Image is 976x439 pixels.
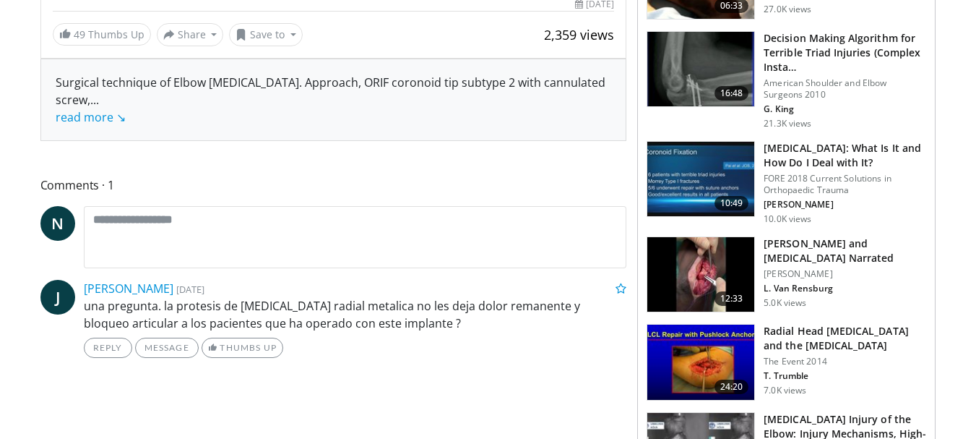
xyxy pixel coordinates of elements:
[40,206,75,241] a: N
[202,338,283,358] a: Thumbs Up
[647,237,754,312] img: 53c023d8-11e0-425b-812e-3a26f8672ef8.150x105_q85_crop-smart_upscale.jpg
[84,281,173,297] a: [PERSON_NAME]
[229,23,303,46] button: Save to
[764,283,926,294] p: L. Van Rensburg
[74,27,85,41] span: 49
[714,196,749,210] span: 10:49
[764,141,926,170] h3: [MEDICAL_DATA]: What Is It and How Do I Deal with It?
[764,213,811,225] p: 10.0K views
[764,356,926,367] p: The Event 2014
[714,86,749,101] span: 16:48
[40,176,627,195] span: Comments 1
[135,338,199,358] a: Message
[40,280,75,315] a: J
[764,297,806,309] p: 5.0K views
[56,92,126,125] span: ...
[764,370,926,382] p: T. Trumble
[764,199,926,210] p: [PERSON_NAME]
[714,380,749,394] span: 24:20
[764,268,926,280] p: [PERSON_NAME]
[647,324,926,401] a: 24:20 Radial Head [MEDICAL_DATA] and the [MEDICAL_DATA] The Event 2014 T. Trumble 7.0K views
[544,26,614,43] span: 2,359 views
[764,103,926,115] p: G. King
[53,23,151,46] a: 49 Thumbs Up
[764,4,811,15] p: 27.0K views
[764,173,926,196] p: FORE 2018 Current Solutions in Orthopaedic Trauma
[764,31,926,74] h3: Decision Making Algorithm for Terrible Triad Injuries (Complex Insta…
[714,291,749,306] span: 12:33
[176,283,204,296] small: [DATE]
[157,23,224,46] button: Share
[764,385,806,396] p: 7.0K views
[56,74,612,126] div: Surgical technique of Elbow [MEDICAL_DATA]. Approach, ORIF coronoid tip subtype 2 with cannulated...
[647,236,926,313] a: 12:33 [PERSON_NAME] and [MEDICAL_DATA] Narrated [PERSON_NAME] L. Van Rensburg 5.0K views
[56,109,126,125] a: read more ↘
[647,142,754,217] img: 87bfdc82-efac-4e11-adae-ebe37a6867b8.150x105_q85_crop-smart_upscale.jpg
[764,118,811,129] p: 21.3K views
[84,297,627,332] p: una pregunta. la protesis de [MEDICAL_DATA] radial metalica no les deja dolor remanente y bloqueo...
[764,324,926,353] h3: Radial Head [MEDICAL_DATA] and the [MEDICAL_DATA]
[647,325,754,400] img: 9a23cfc8-c674-42b0-a603-dd1074ba5b3d.150x105_q85_crop-smart_upscale.jpg
[764,77,926,101] p: American Shoulder and Elbow Surgeons 2010
[764,236,926,265] h3: [PERSON_NAME] and [MEDICAL_DATA] Narrated
[84,338,132,358] a: Reply
[647,31,926,129] a: 16:48 Decision Making Algorithm for Terrible Triad Injuries (Complex Insta… American Shoulder and...
[647,141,926,225] a: 10:49 [MEDICAL_DATA]: What Is It and How Do I Deal with It? FORE 2018 Current Solutions in Orthop...
[647,32,754,107] img: kin_1.png.150x105_q85_crop-smart_upscale.jpg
